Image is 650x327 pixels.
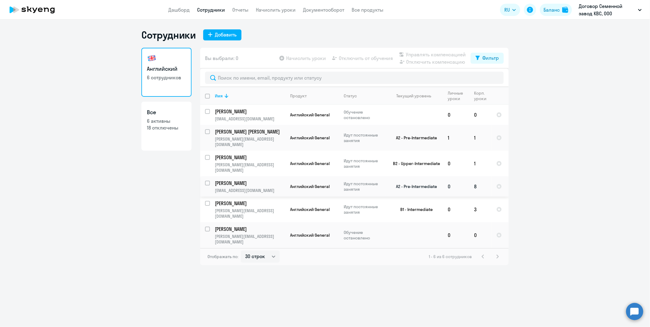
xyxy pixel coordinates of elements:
p: Идут постоянные занятия [344,204,386,215]
a: Начислить уроки [256,7,296,13]
a: Английский6 сотрудников [141,48,192,97]
p: 6 сотрудников [147,74,186,81]
span: Английский General [290,207,330,212]
div: Продукт [290,93,307,99]
p: [PERSON_NAME][EMAIL_ADDRESS][DOMAIN_NAME] [215,208,285,219]
div: Корп. уроки [474,90,487,101]
div: Статус [344,93,357,99]
div: Корп. уроки [474,90,491,101]
td: 0 [443,197,469,222]
a: [PERSON_NAME] [215,226,285,232]
p: [PERSON_NAME] [215,226,284,232]
p: Идут постоянные занятия [344,158,386,169]
p: [PERSON_NAME][EMAIL_ADDRESS][DOMAIN_NAME] [215,136,285,147]
a: Сотрудники [197,7,225,13]
a: [PERSON_NAME] [215,200,285,207]
td: A2 - Pre-Intermediate [386,125,443,151]
p: [PERSON_NAME][EMAIL_ADDRESS][DOMAIN_NAME] [215,234,285,245]
td: 0 [469,222,491,248]
p: [PERSON_NAME] [PERSON_NAME] [215,128,284,135]
td: 0 [443,176,469,197]
p: 18 отключены [147,124,186,131]
div: Текущий уровень [391,93,443,99]
div: Имя [215,93,285,99]
p: 6 активны [147,118,186,124]
td: B2 - Upper-Intermediate [386,151,443,176]
h1: Сотрудники [141,29,196,41]
h3: Английский [147,65,186,73]
img: english [147,53,157,63]
p: [EMAIL_ADDRESS][DOMAIN_NAME] [215,188,285,193]
p: [PERSON_NAME] [215,154,284,161]
p: Идут постоянные занятия [344,132,386,143]
div: Фильтр [482,54,499,62]
td: 0 [469,105,491,125]
span: Английский General [290,161,330,166]
p: [PERSON_NAME][EMAIL_ADDRESS][DOMAIN_NAME] [215,162,285,173]
div: Имя [215,93,223,99]
button: Балансbalance [540,4,572,16]
img: balance [562,7,568,13]
button: Фильтр [471,53,504,64]
a: Все6 активны18 отключены [141,102,192,151]
p: Договор Семенной завод КВС, ООО "СЕМЕННОЙ ЗАВОД КВС" [579,2,636,17]
td: 0 [443,151,469,176]
a: [PERSON_NAME] [PERSON_NAME] [215,128,285,135]
td: 3 [469,197,491,222]
a: Отчеты [232,7,248,13]
td: 8 [469,176,491,197]
p: [EMAIL_ADDRESS][DOMAIN_NAME] [215,116,285,122]
td: B1 - Intermediate [386,197,443,222]
button: Добавить [203,29,241,40]
div: Личные уроки [448,90,469,101]
td: A2 - Pre-Intermediate [386,176,443,197]
span: Английский General [290,112,330,118]
td: 0 [443,105,469,125]
span: 1 - 6 из 6 сотрудников [429,254,472,259]
div: Добавить [215,31,237,38]
a: Дашборд [168,7,190,13]
div: Личные уроки [448,90,465,101]
button: Договор Семенной завод КВС, ООО "СЕМЕННОЙ ЗАВОД КВС" [576,2,645,17]
td: 1 [443,125,469,151]
span: RU [504,6,510,13]
a: Документооборот [303,7,344,13]
p: [PERSON_NAME] [215,180,284,186]
p: Идут постоянные занятия [344,181,386,192]
div: Текущий уровень [397,93,431,99]
div: Баланс [544,6,560,13]
p: Обучение остановлено [344,230,386,241]
div: Продукт [290,93,338,99]
h3: Все [147,108,186,116]
p: Обучение остановлено [344,109,386,120]
button: RU [500,4,520,16]
a: [PERSON_NAME] [215,180,285,186]
div: Статус [344,93,386,99]
p: [PERSON_NAME] [215,108,284,115]
a: Все продукты [352,7,383,13]
span: Отображать по: [207,254,238,259]
a: [PERSON_NAME] [215,108,285,115]
span: Английский General [290,232,330,238]
span: Английский General [290,135,330,141]
a: [PERSON_NAME] [215,154,285,161]
td: 1 [469,125,491,151]
span: Английский General [290,184,330,189]
td: 1 [469,151,491,176]
td: 0 [443,222,469,248]
span: Вы выбрали: 0 [205,55,238,62]
input: Поиск по имени, email, продукту или статусу [205,72,504,84]
p: [PERSON_NAME] [215,200,284,207]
